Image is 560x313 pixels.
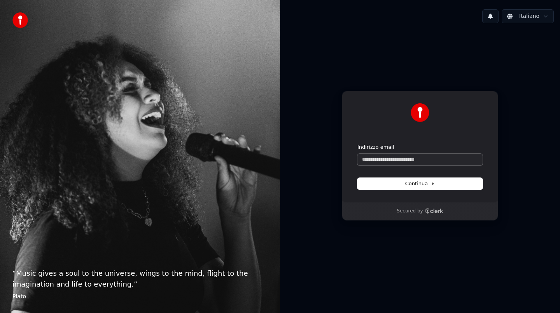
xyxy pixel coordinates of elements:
button: Continua [357,178,483,190]
footer: Plato [12,293,268,301]
p: “ Music gives a soul to the universe, wings to the mind, flight to the imagination and life to ev... [12,268,268,290]
p: Secured by [397,208,423,214]
label: Indirizzo email [357,144,394,151]
img: Youka [411,103,429,122]
span: Continua [405,180,435,187]
img: youka [12,12,28,28]
a: Clerk logo [425,208,443,214]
